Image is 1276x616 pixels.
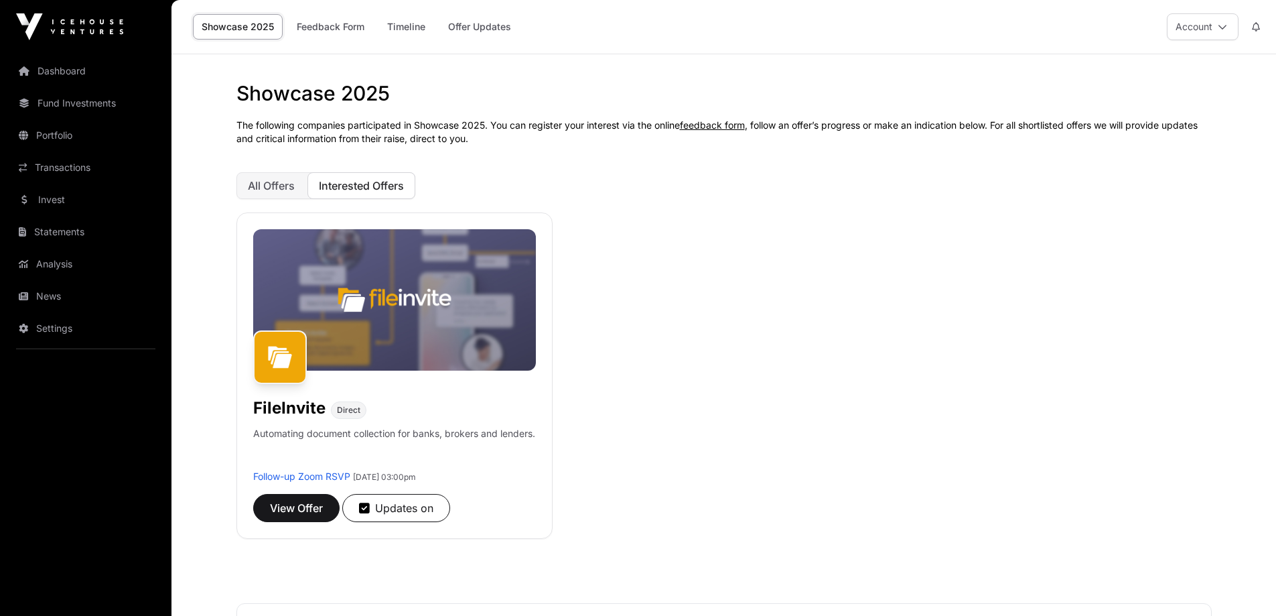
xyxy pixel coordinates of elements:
div: Updates on [359,500,433,516]
span: [DATE] 03:00pm [353,472,416,482]
span: Direct [337,405,360,416]
a: Settings [11,314,161,343]
img: File-Invite-Banner.jpg [253,229,536,371]
a: Portfolio [11,121,161,150]
button: Updates on [342,494,450,522]
span: All Offers [248,179,295,192]
a: News [11,282,161,311]
p: The following companies participated in Showcase 2025. You can register your interest via the onl... [236,119,1212,145]
a: Follow-up Zoom RSVP [253,471,350,482]
a: Fund Investments [11,88,161,118]
a: Transactions [11,153,161,182]
img: FileInvite [253,330,307,384]
a: Offer Updates [439,14,520,40]
a: Statements [11,217,161,247]
button: Account [1167,13,1238,40]
button: View Offer [253,494,340,522]
a: Timeline [378,14,434,40]
span: Interested Offers [319,179,404,192]
h1: FileInvite [253,397,326,419]
p: Automating document collection for banks, brokers and lenders. [253,427,535,470]
h1: Showcase 2025 [236,81,1212,105]
a: Dashboard [11,56,161,86]
a: Feedback Form [288,14,373,40]
button: Interested Offers [307,172,415,199]
img: Icehouse Ventures Logo [16,13,123,40]
a: feedback form [680,119,745,131]
a: Invest [11,185,161,214]
button: All Offers [236,172,306,199]
span: View Offer [270,500,323,516]
a: Showcase 2025 [193,14,283,40]
a: Analysis [11,249,161,279]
